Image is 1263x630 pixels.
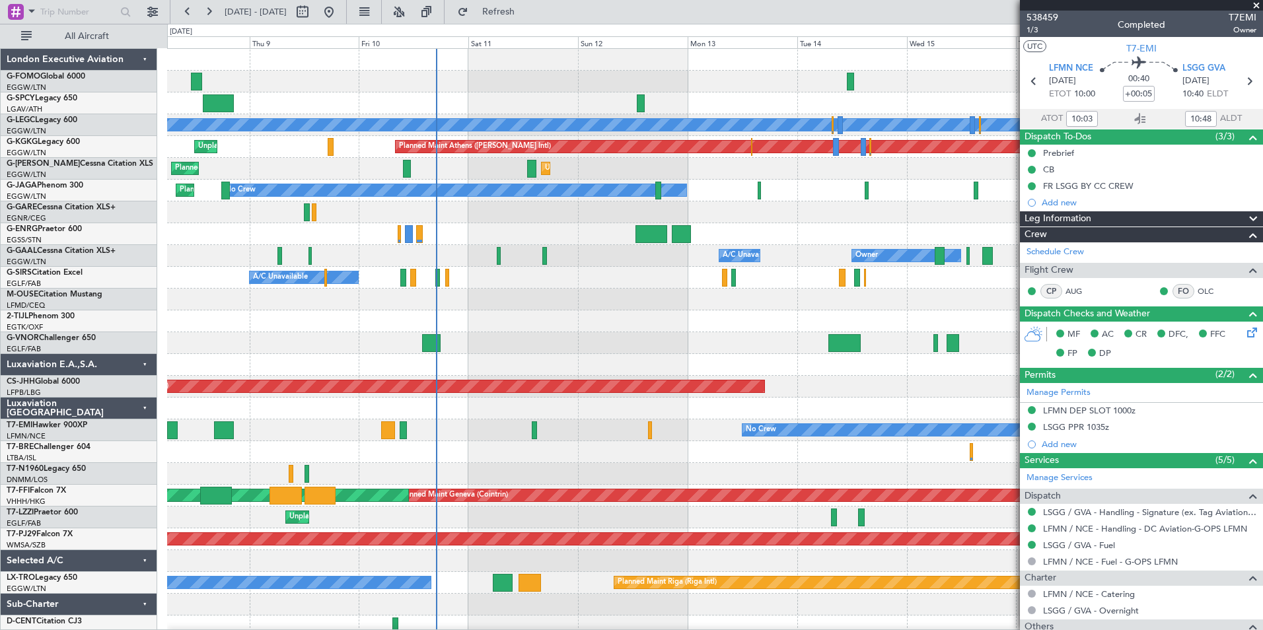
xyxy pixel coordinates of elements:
[7,116,35,124] span: G-LEGC
[7,83,46,92] a: EGGW/LTN
[1173,284,1194,298] div: FO
[7,530,73,538] a: T7-PJ29Falcon 7X
[1049,62,1093,75] span: LFMN NCE
[7,73,40,81] span: G-FOMO
[7,312,75,320] a: 2-TIJLPhenom 300
[7,213,46,223] a: EGNR/CEG
[225,180,256,200] div: No Crew
[7,322,43,332] a: EGTK/OXF
[688,36,797,48] div: Mon 13
[7,203,116,211] a: G-GARECessna Citation XLS+
[7,334,96,342] a: G-VNORChallenger 650
[545,158,762,178] div: Unplanned Maint [GEOGRAPHIC_DATA] ([GEOGRAPHIC_DATA])
[1027,246,1084,259] a: Schedule Crew
[7,104,42,114] a: LGAV/ATH
[7,269,83,277] a: G-SIRSCitation Excel
[1102,328,1114,341] span: AC
[7,300,45,310] a: LFMD/CEQ
[1182,88,1204,101] span: 10:40
[7,94,35,102] span: G-SPCY
[7,584,46,594] a: EGGW/LTN
[289,507,507,527] div: Unplanned Maint [GEOGRAPHIC_DATA] ([GEOGRAPHIC_DATA])
[7,421,87,429] a: T7-EMIHawker 900XP
[451,1,530,22] button: Refresh
[253,267,308,287] div: A/C Unavailable
[7,138,80,146] a: G-KGKGLegacy 600
[1066,111,1098,127] input: --:--
[1049,75,1076,88] span: [DATE]
[1210,328,1225,341] span: FFC
[359,36,468,48] div: Fri 10
[7,574,35,582] span: LX-TRO
[907,36,1017,48] div: Wed 15
[7,508,78,516] a: T7-LZZIPraetor 600
[1185,111,1217,127] input: --:--
[7,73,85,81] a: G-FOMOGlobal 6000
[7,465,86,473] a: T7-N1960Legacy 650
[7,540,46,550] a: WMSA/SZB
[7,574,77,582] a: LX-TROLegacy 650
[1043,421,1109,433] div: LSGG PPR 1035z
[34,32,139,41] span: All Aircraft
[399,137,551,157] div: Planned Maint Athens ([PERSON_NAME] Intl)
[7,378,80,386] a: CS-JHHGlobal 6000
[7,160,153,168] a: G-[PERSON_NAME]Cessna Citation XLS
[7,94,77,102] a: G-SPCYLegacy 650
[7,431,46,441] a: LFMN/NCE
[1118,18,1165,32] div: Completed
[1025,489,1061,504] span: Dispatch
[7,192,46,201] a: EGGW/LTN
[1198,285,1227,297] a: OLC
[1229,11,1256,24] span: T7EMI
[7,257,46,267] a: EGGW/LTN
[7,443,90,451] a: T7-BREChallenger 604
[225,6,287,18] span: [DATE] - [DATE]
[1027,472,1093,485] a: Manage Services
[7,334,39,342] span: G-VNOR
[7,312,28,320] span: 2-TIJL
[7,182,37,190] span: G-JAGA
[180,180,388,200] div: Planned Maint [GEOGRAPHIC_DATA] ([GEOGRAPHIC_DATA])
[746,420,776,440] div: No Crew
[40,2,116,22] input: Trip Number
[1065,285,1095,297] a: AUG
[7,475,48,485] a: DNMM/LOS
[1042,438,1256,450] div: Add new
[578,36,688,48] div: Sun 12
[175,158,383,178] div: Planned Maint [GEOGRAPHIC_DATA] ([GEOGRAPHIC_DATA])
[140,36,250,48] div: Wed 8
[1027,386,1091,400] a: Manage Permits
[1043,523,1247,534] a: LFMN / NCE - Handling - DC Aviation-G-OPS LFMN
[1025,453,1059,468] span: Services
[7,388,41,398] a: LFPB/LBG
[7,138,38,146] span: G-KGKG
[1049,88,1071,101] span: ETOT
[1016,36,1126,48] div: Thu 16
[1043,588,1135,600] a: LFMN / NCE - Catering
[1025,571,1056,586] span: Charter
[7,617,36,625] span: D-CENT
[1043,405,1136,416] div: LFMN DEP SLOT 1000z
[471,7,526,17] span: Refresh
[15,26,143,47] button: All Aircraft
[7,421,32,429] span: T7-EMI
[1067,328,1080,341] span: MF
[723,246,777,265] div: A/C Unavailable
[7,235,42,245] a: EGSS/STN
[797,36,907,48] div: Tue 14
[1220,112,1242,125] span: ALDT
[1041,112,1063,125] span: ATOT
[7,126,46,136] a: EGGW/LTN
[1025,263,1073,278] span: Flight Crew
[1043,605,1139,616] a: LSGG / GVA - Overnight
[250,36,359,48] div: Thu 9
[7,291,102,298] a: M-OUSECitation Mustang
[7,497,46,507] a: VHHH/HKG
[1025,306,1150,322] span: Dispatch Checks and Weather
[7,530,36,538] span: T7-PJ29
[1126,42,1157,55] span: T7-EMI
[1067,347,1077,361] span: FP
[1169,328,1188,341] span: DFC,
[7,279,41,289] a: EGLF/FAB
[198,137,365,157] div: Unplanned Maint [GEOGRAPHIC_DATA] (Ataturk)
